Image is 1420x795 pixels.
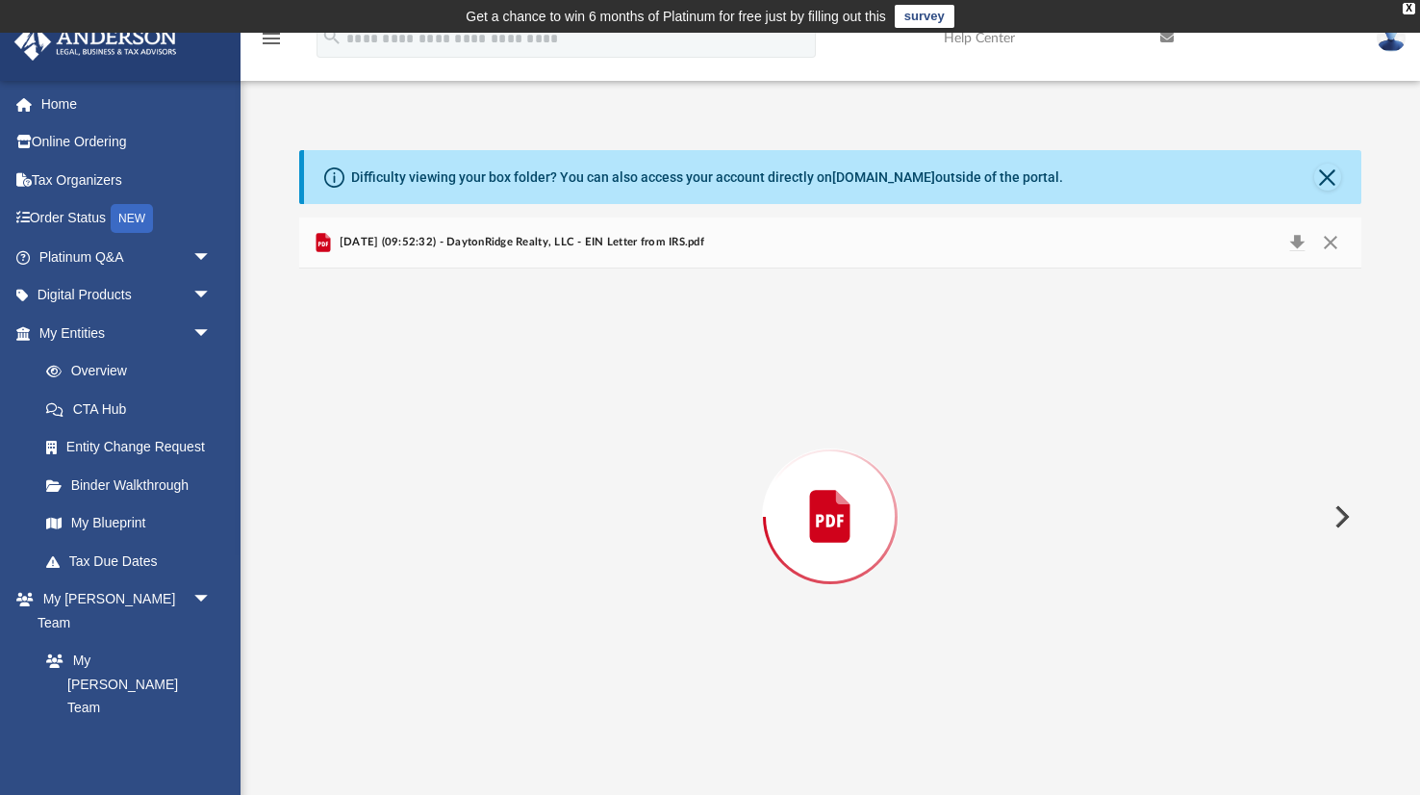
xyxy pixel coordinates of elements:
span: arrow_drop_down [192,314,231,353]
span: arrow_drop_down [192,276,231,316]
button: Next File [1319,490,1361,544]
a: [DOMAIN_NAME] [832,169,935,185]
a: menu [260,37,283,50]
i: search [321,26,342,47]
a: Online Ordering [13,123,241,162]
a: Platinum Q&Aarrow_drop_down [13,238,241,276]
div: Preview [299,218,1360,765]
span: arrow_drop_down [192,580,231,620]
span: [DATE] (09:52:32) - DaytonRidge Realty, LLC - EIN Letter from IRS.pdf [335,234,704,251]
a: Tax Organizers [13,161,241,199]
a: My [PERSON_NAME] Team [27,642,221,728]
div: close [1403,3,1415,14]
a: My [PERSON_NAME] Teamarrow_drop_down [13,580,231,642]
div: Get a chance to win 6 months of Platinum for free just by filling out this [466,5,886,28]
a: Tax Due Dates [27,542,241,580]
a: Order StatusNEW [13,199,241,239]
button: Close [1313,229,1348,256]
a: Digital Productsarrow_drop_down [13,276,241,315]
button: Close [1314,164,1341,191]
button: Download [1280,229,1314,256]
a: Home [13,85,241,123]
div: NEW [111,204,153,233]
a: survey [895,5,954,28]
a: My Blueprint [27,504,231,543]
div: Difficulty viewing your box folder? You can also access your account directly on outside of the p... [351,167,1063,188]
a: [PERSON_NAME] System [27,727,231,788]
span: arrow_drop_down [192,238,231,277]
a: Overview [27,352,241,391]
img: User Pic [1377,24,1406,52]
a: CTA Hub [27,390,241,428]
a: Binder Walkthrough [27,466,241,504]
a: Entity Change Request [27,428,241,467]
i: menu [260,27,283,50]
a: My Entitiesarrow_drop_down [13,314,241,352]
img: Anderson Advisors Platinum Portal [9,23,183,61]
